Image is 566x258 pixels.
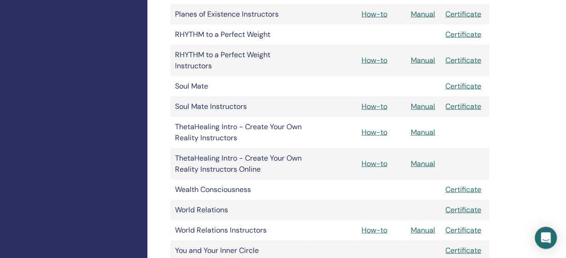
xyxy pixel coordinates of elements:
a: How-to [362,55,387,65]
a: Certificate [445,204,481,214]
td: RHYTHM to a Perfect Weight Instructors [170,44,307,76]
a: How-to [362,101,387,111]
a: Certificate [445,9,481,18]
a: Certificate [445,29,481,39]
td: Soul Mate Instructors [170,96,307,116]
td: Wealth Consciousness [170,179,307,199]
a: Certificate [445,101,481,111]
td: Planes of Existence Instructors [170,4,307,24]
a: Certificate [445,55,481,65]
a: Certificate [445,225,481,234]
a: Manual [411,55,435,65]
td: Soul Mate [170,76,307,96]
a: How-to [362,9,387,18]
a: Certificate [445,81,481,90]
td: World Relations Instructors [170,220,307,240]
td: World Relations [170,199,307,220]
td: RHYTHM to a Perfect Weight [170,24,307,44]
a: Manual [411,9,435,18]
a: How-to [362,225,387,234]
a: Manual [411,225,435,234]
a: Certificate [445,245,481,255]
td: ThetaHealing Intro - Create Your Own Reality Instructors Online [170,148,307,179]
a: How-to [362,158,387,168]
a: Manual [411,127,435,137]
a: How-to [362,127,387,137]
div: Open Intercom Messenger [535,227,557,249]
a: Manual [411,158,435,168]
a: Manual [411,101,435,111]
a: Certificate [445,184,481,194]
td: ThetaHealing Intro - Create Your Own Reality Instructors [170,116,307,148]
